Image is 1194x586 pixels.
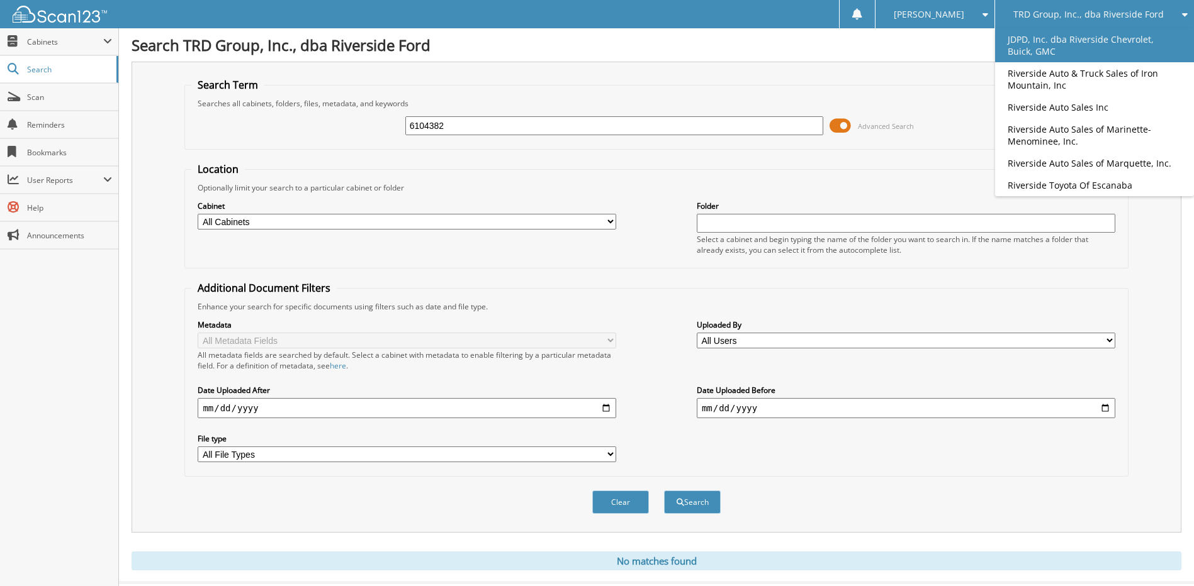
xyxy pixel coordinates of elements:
span: Cabinets [27,36,103,47]
span: Reminders [27,119,112,130]
span: User Reports [27,175,103,185]
span: Announcements [27,230,112,241]
div: No matches found [132,551,1181,570]
button: Clear [592,490,649,514]
legend: Location [191,162,245,176]
span: Scan [27,92,112,102]
label: Folder [697,201,1115,211]
label: Metadata [198,319,616,330]
a: Riverside Auto Sales of Marquette, Inc. [995,152,1194,174]
input: end [697,398,1115,418]
a: Riverside Auto Sales Inc [995,96,1194,118]
legend: Additional Document Filters [191,281,337,295]
a: here [330,360,346,371]
div: Optionally limit your search to a particular cabinet or folder [191,182,1121,193]
div: All metadata fields are searched by default. Select a cabinet with metadata to enable filtering b... [198,350,616,371]
span: Search [27,64,110,75]
img: scan123-logo-white.svg [13,6,107,23]
div: Enhance your search for specific documents using filters such as date and file type. [191,301,1121,312]
label: Cabinet [198,201,616,211]
legend: Search Term [191,78,264,92]
button: Search [664,490,721,514]
span: Bookmarks [27,147,112,158]
span: [PERSON_NAME] [894,11,964,18]
a: Riverside Toyota Of Escanaba [995,174,1194,196]
input: start [198,398,616,418]
iframe: Chat Widget [1131,526,1194,586]
span: TRD Group, Inc., dba Riverside Ford [1013,11,1164,18]
a: Riverside Auto Sales of Marinette-Menominee, Inc. [995,118,1194,152]
span: Help [27,202,112,213]
div: Select a cabinet and begin typing the name of the folder you want to search in. If the name match... [697,234,1115,255]
label: Date Uploaded Before [697,385,1115,395]
a: JDPD, Inc. dba Riverside Chevrolet, Buick, GMC [995,28,1194,62]
a: Riverside Auto & Truck Sales of Iron Mountain, Inc [995,62,1194,96]
label: Date Uploaded After [198,385,616,395]
div: Searches all cabinets, folders, files, metadata, and keywords [191,98,1121,109]
span: Advanced Search [858,121,914,131]
label: Uploaded By [697,319,1115,330]
h1: Search TRD Group, Inc., dba Riverside Ford [132,35,1181,55]
label: File type [198,433,616,444]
